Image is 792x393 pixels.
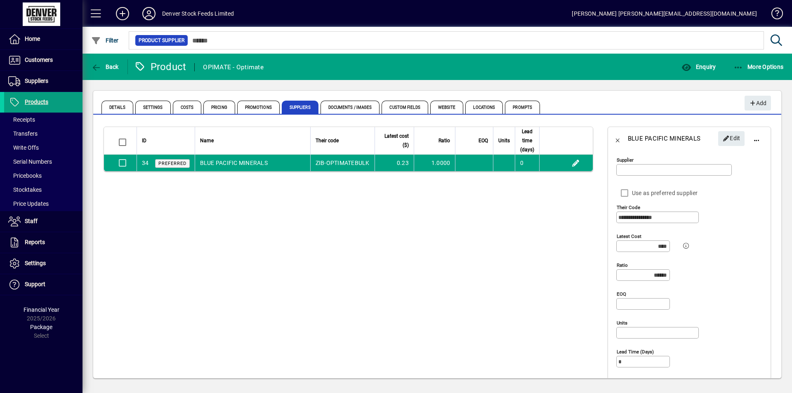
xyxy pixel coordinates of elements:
[25,99,48,105] span: Products
[718,131,745,146] button: Edit
[733,64,784,70] span: More Options
[8,172,42,179] span: Pricebooks
[4,169,82,183] a: Pricebooks
[4,71,82,92] a: Suppliers
[569,156,582,169] button: Edit
[8,186,42,193] span: Stocktakes
[89,33,121,48] button: Filter
[237,101,280,114] span: Promotions
[8,130,38,137] span: Transfers
[158,161,186,166] span: Preferred
[465,101,503,114] span: Locations
[24,306,59,313] span: Financial Year
[617,320,627,326] mat-label: Units
[91,37,119,44] span: Filter
[195,155,310,171] td: BLUE PACIFIC MINERALS
[8,116,35,123] span: Receipts
[135,101,171,114] span: Settings
[310,155,375,171] td: ZIB-OPTIMATEBULK
[731,59,786,74] button: More Options
[4,29,82,49] a: Home
[321,101,380,114] span: Documents / Images
[25,260,46,266] span: Settings
[617,233,641,239] mat-label: Latest cost
[380,132,409,150] span: Latest cost ($)
[25,218,38,224] span: Staff
[282,101,318,114] span: Suppliers
[572,7,757,20] div: [PERSON_NAME] [PERSON_NAME][EMAIL_ADDRESS][DOMAIN_NAME]
[498,136,510,145] span: Units
[617,157,634,163] mat-label: Supplier
[30,324,52,330] span: Package
[4,274,82,295] a: Support
[375,155,414,171] td: 0.23
[617,205,640,210] mat-label: Their code
[4,141,82,155] a: Write Offs
[505,101,540,114] span: Prompts
[200,136,214,145] span: Name
[25,281,45,287] span: Support
[4,253,82,274] a: Settings
[679,59,718,74] button: Enquiry
[4,127,82,141] a: Transfers
[382,101,428,114] span: Custom Fields
[89,59,121,74] button: Back
[8,200,49,207] span: Price Updates
[316,136,339,145] span: Their code
[515,155,539,171] td: 0
[173,101,202,114] span: Costs
[4,50,82,71] a: Customers
[745,96,771,111] button: Add
[4,211,82,232] a: Staff
[478,136,488,145] span: EOQ
[134,60,186,73] div: Product
[4,155,82,169] a: Serial Numbers
[749,96,766,110] span: Add
[430,101,464,114] span: Website
[142,159,149,167] div: 34
[4,113,82,127] a: Receipts
[747,129,766,148] button: More options
[4,183,82,197] a: Stocktakes
[438,136,450,145] span: Ratio
[25,56,53,63] span: Customers
[109,6,136,21] button: Add
[25,239,45,245] span: Reports
[203,101,235,114] span: Pricing
[520,127,534,154] span: Lead time (days)
[765,2,782,28] a: Knowledge Base
[82,59,128,74] app-page-header-button: Back
[681,64,716,70] span: Enquiry
[8,158,52,165] span: Serial Numbers
[91,64,119,70] span: Back
[617,349,654,355] mat-label: Lead time (days)
[4,197,82,211] a: Price Updates
[8,144,39,151] span: Write Offs
[142,136,146,145] span: ID
[25,78,48,84] span: Suppliers
[25,35,40,42] span: Home
[617,291,626,297] mat-label: EOQ
[101,101,133,114] span: Details
[414,155,455,171] td: 1.0000
[608,129,628,148] button: Back
[203,61,264,74] div: OPIMATE - Optimate
[139,36,184,45] span: Product Supplier
[723,132,740,145] span: Edit
[628,132,700,145] div: BLUE PACIFIC MINERALS
[617,262,628,268] mat-label: Ratio
[162,7,234,20] div: Denver Stock Feeds Limited
[136,6,162,21] button: Profile
[4,232,82,253] a: Reports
